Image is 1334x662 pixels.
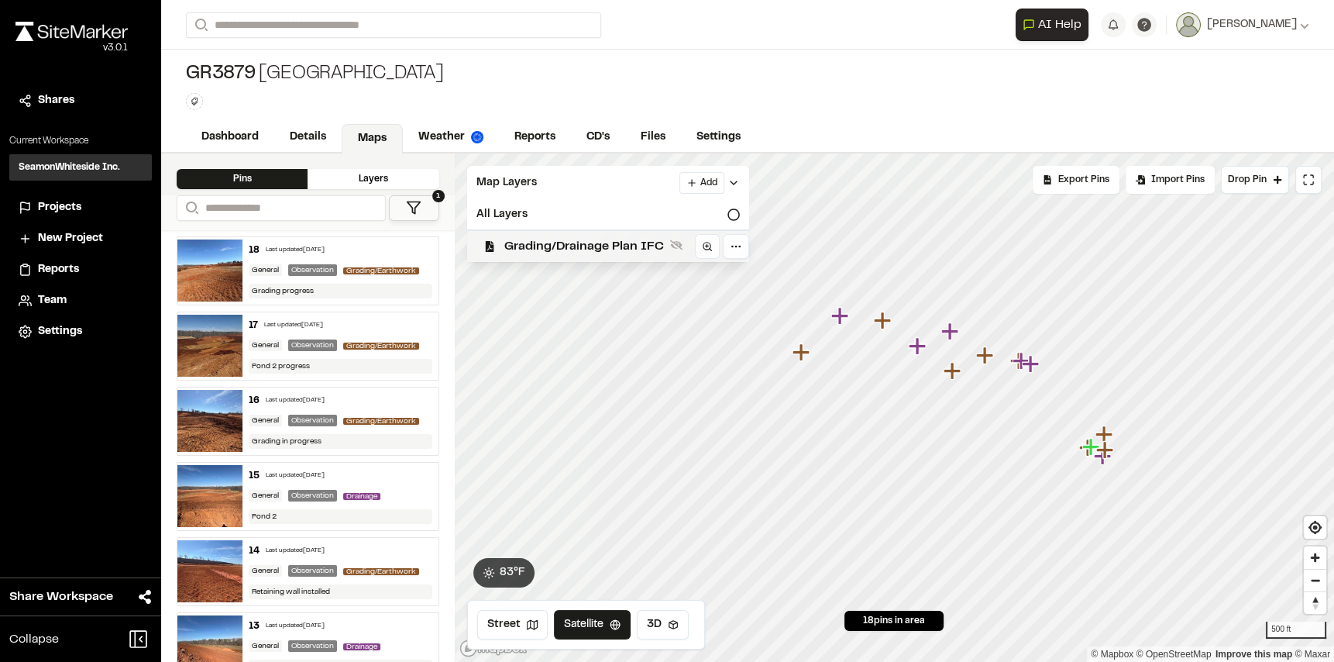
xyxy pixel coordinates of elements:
[667,236,686,254] button: Show layer
[1095,425,1115,445] div: Map marker
[1207,16,1297,33] span: [PERSON_NAME]
[249,490,282,502] div: General
[1009,351,1030,371] div: Map marker
[38,261,79,278] span: Reports
[19,261,143,278] a: Reports
[249,434,431,449] div: Grading in progress
[625,122,681,152] a: Files
[500,564,525,581] span: 83 ° F
[177,465,242,527] img: file
[9,630,59,649] span: Collapse
[975,346,995,366] div: Map marker
[9,134,152,148] p: Current Workspace
[504,237,664,256] span: Grading/Drainage Plan IFC
[249,619,260,633] div: 13
[249,243,260,257] div: 18
[471,131,483,143] img: precipai.png
[38,199,81,216] span: Projects
[9,588,113,606] span: Share Workspace
[1304,546,1326,569] button: Zoom in
[288,415,337,426] div: Observation
[249,469,260,483] div: 15
[1078,438,1098,458] div: Map marker
[343,568,419,575] span: Grading/Earthwork
[343,267,419,274] span: Grading/Earthwork
[1176,12,1201,37] img: User
[792,342,812,362] div: Map marker
[940,322,961,342] div: Map marker
[288,264,337,276] div: Observation
[554,610,631,640] button: Satellite
[266,246,325,255] div: Last updated [DATE]
[19,92,143,109] a: Shares
[1304,591,1326,614] button: Reset bearing to north
[403,122,499,152] a: Weather
[343,493,380,500] span: Drainage
[38,292,67,309] span: Team
[571,122,625,152] a: CD's
[19,292,143,309] a: Team
[1033,166,1119,194] div: No pins available to export
[266,396,325,405] div: Last updated [DATE]
[249,544,260,558] div: 14
[1081,437,1102,457] div: Map marker
[695,234,720,259] a: Zoom to layer
[288,640,337,652] div: Observation
[1016,9,1095,41] div: Open AI Assistant
[249,640,282,652] div: General
[288,340,337,351] div: Observation
[1304,570,1326,591] span: Zoom out
[288,490,337,502] div: Observation
[1176,12,1309,37] button: [PERSON_NAME]
[1304,592,1326,614] span: Reset bearing to north
[249,415,282,426] div: General
[1093,447,1113,467] div: Map marker
[177,540,242,602] img: file
[1136,649,1212,660] a: OpenStreetMap
[266,471,325,481] div: Last updated [DATE]
[38,323,82,340] span: Settings
[863,614,925,628] span: 18 pins in area
[15,22,128,41] img: rebrand.png
[1304,569,1326,591] button: Zoom out
[473,558,535,588] button: 83°F
[499,122,571,152] a: Reports
[249,284,431,298] div: Grading progress
[467,200,749,229] div: All Layers
[266,546,325,556] div: Last updated [DATE]
[19,199,143,216] a: Projects
[186,122,274,152] a: Dashboard
[1151,173,1205,187] span: Import Pins
[177,169,308,189] div: Pins
[186,62,256,87] span: GR3879
[19,323,143,340] a: Settings
[308,169,438,189] div: Layers
[1304,516,1326,539] button: Find my location
[38,92,74,109] span: Shares
[1266,622,1326,639] div: 500 ft
[943,361,963,381] div: Map marker
[873,311,893,331] div: Map marker
[249,359,431,374] div: Pond 2 progress
[186,62,443,87] div: [GEOGRAPHIC_DATA]
[637,610,689,640] button: 3D
[186,12,214,38] button: Search
[249,319,258,333] div: 17
[476,174,537,191] span: Map Layers
[1126,166,1215,194] div: Import Pins into your project
[1095,440,1116,460] div: Map marker
[15,41,128,55] div: Oh geez...please don't...
[19,230,143,247] a: New Project
[249,340,282,351] div: General
[455,153,1334,662] canvas: Map
[1058,173,1109,187] span: Export Pins
[288,565,337,577] div: Observation
[908,336,928,357] div: Map marker
[389,195,439,221] button: 1
[38,230,103,247] span: New Project
[1016,9,1088,41] button: Open AI Assistant
[19,160,120,174] h3: SeamonWhiteside Inc.
[264,321,323,330] div: Last updated [DATE]
[343,643,380,650] span: Drainage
